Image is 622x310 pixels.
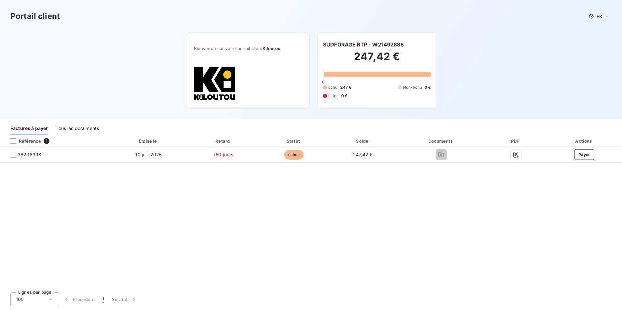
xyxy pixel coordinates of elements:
[99,292,108,306] button: 1
[56,122,99,135] div: Tous les documents
[323,41,404,48] h6: SUDFORAGE BTP - W21492888
[328,84,338,90] span: Échu
[111,138,186,144] div: Émise le
[353,152,372,157] span: 247,42 €
[263,46,280,51] span: Kiloutou
[10,10,60,22] h3: Portail client
[194,67,236,100] img: Company logo
[328,93,339,99] span: Litige
[135,152,162,157] span: 10 juil. 2025
[341,93,347,99] span: 0 €
[44,138,49,144] span: 1
[322,79,325,84] span: 0
[425,84,431,90] span: 0 €
[403,84,422,90] span: Non-échu
[330,138,396,144] div: Solde
[487,138,545,144] div: PDF
[108,292,141,306] button: Suivant
[59,292,99,306] button: Précédent
[284,150,304,160] span: échue
[574,149,594,160] button: Payer
[194,46,302,51] span: Bienvenue sur votre portail client .
[102,296,104,303] span: 1
[597,14,602,19] span: FR
[18,151,41,158] span: 36236398
[323,50,431,70] h2: 247,42 €
[16,296,24,303] span: 100
[260,138,328,144] div: Statut
[189,138,258,144] div: Retard
[5,138,41,144] div: Référence
[10,122,48,135] div: Factures à payer
[548,138,621,144] div: Actions
[398,138,484,144] div: Documents
[340,84,352,90] span: 247 €
[213,152,234,157] span: +50 jours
